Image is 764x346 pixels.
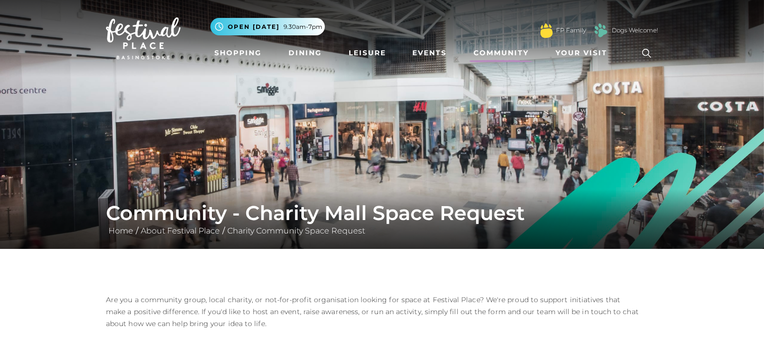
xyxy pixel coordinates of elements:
[612,26,658,35] a: Dogs Welcome!
[106,294,642,330] p: Are you a community group, local charity, or not-for-profit organisation looking for space at Fes...
[470,44,533,62] a: Community
[106,201,658,225] h1: Community - Charity Mall Space Request
[98,201,666,237] div: / /
[106,17,181,59] img: Festival Place Logo
[210,18,325,35] button: Open [DATE] 9.30am-7pm
[408,44,451,62] a: Events
[285,44,326,62] a: Dining
[556,48,607,58] span: Your Visit
[345,44,390,62] a: Leisure
[210,44,266,62] a: Shopping
[284,22,322,31] span: 9.30am-7pm
[106,226,136,235] a: Home
[138,226,222,235] a: About Festival Place
[228,22,280,31] span: Open [DATE]
[556,26,586,35] a: FP Family
[225,226,368,235] a: Charity Community Space Request
[552,44,616,62] a: Your Visit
